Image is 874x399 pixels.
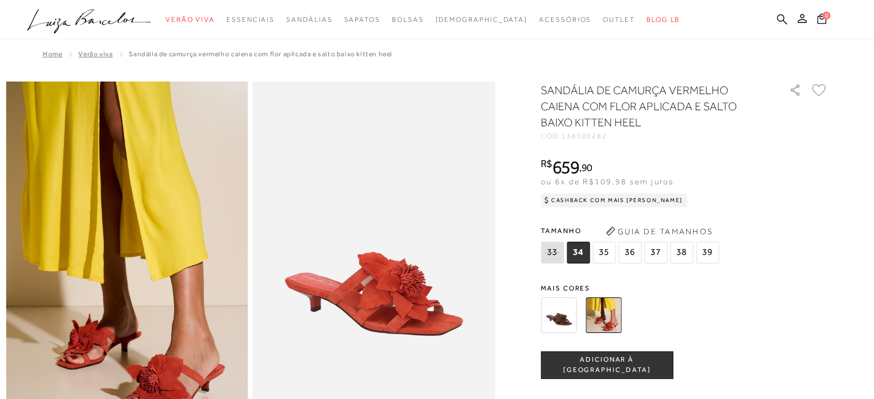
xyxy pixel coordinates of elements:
[646,9,680,30] a: BLOG LB
[670,242,693,264] span: 38
[541,285,828,292] span: Mais cores
[646,16,680,24] span: BLOG LB
[541,297,576,333] img: SANDÁLIA DE CAMURÇA CAFÉ COM FLOR APLICADA E SALTO BAIXO KITTEN HEEL
[226,16,275,24] span: Essenciais
[552,157,579,177] span: 659
[644,242,667,264] span: 37
[579,162,592,173] i: ,
[165,9,215,30] a: categoryNavScreenReaderText
[344,16,380,24] span: Sapatos
[541,355,672,375] span: ADICIONAR À [GEOGRAPHIC_DATA]
[582,161,592,173] span: 90
[561,132,607,140] span: 138500282
[822,11,830,20] span: 0
[344,9,380,30] a: categoryNavScreenReaderText
[618,242,641,264] span: 36
[696,242,719,264] span: 39
[603,16,635,24] span: Outlet
[286,16,332,24] span: Sandálias
[541,193,687,207] div: Cashback com Mais [PERSON_NAME]
[392,16,424,24] span: Bolsas
[567,242,590,264] span: 34
[78,50,113,58] a: Verão Viva
[392,9,424,30] a: categoryNavScreenReaderText
[165,16,215,24] span: Verão Viva
[602,222,717,241] button: Guia de Tamanhos
[226,9,275,30] a: categoryNavScreenReaderText
[539,16,591,24] span: Acessórios
[435,16,528,24] span: [DEMOGRAPHIC_DATA]
[541,133,771,140] div: CÓD:
[541,242,564,264] span: 33
[541,222,722,239] span: Tamanho
[541,82,756,130] h1: SANDÁLIA DE CAMURÇA VERMELHO CAIENA COM FLOR APLICADA E SALTO BAIXO KITTEN HEEL
[603,9,635,30] a: categoryNavScreenReaderText
[539,9,591,30] a: categoryNavScreenReaderText
[43,50,62,58] a: Home
[435,9,528,30] a: noSubCategoriesText
[586,297,621,333] img: SANDÁLIA DE CAMURÇA VERMELHO CAIENA COM FLOR APLICADA E SALTO BAIXO KITTEN HEEL
[286,9,332,30] a: categoryNavScreenReaderText
[814,13,830,28] button: 0
[129,50,392,58] span: SANDÁLIA DE CAMURÇA VERMELHO CAIENA COM FLOR APLICADA E SALTO BAIXO KITTEN HEEL
[541,351,673,379] button: ADICIONAR À [GEOGRAPHIC_DATA]
[541,158,552,169] i: R$
[541,177,673,186] span: ou 6x de R$109,98 sem juros
[592,242,615,264] span: 35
